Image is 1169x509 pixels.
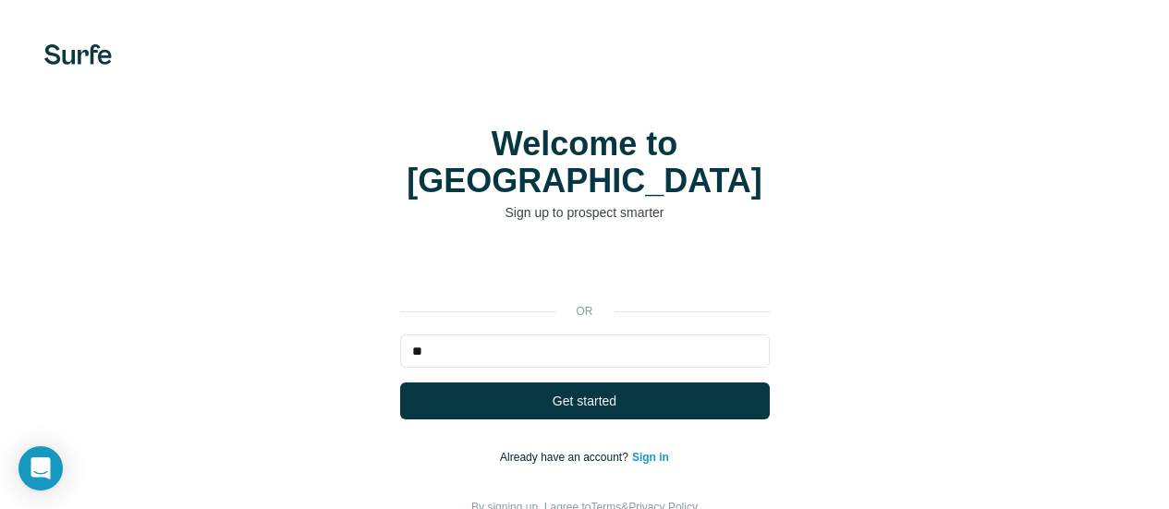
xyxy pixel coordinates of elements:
[500,451,632,464] span: Already have an account?
[632,451,669,464] a: Sign in
[555,303,615,320] p: or
[391,249,779,290] iframe: Sign in with Google Button
[553,392,616,410] span: Get started
[400,203,770,222] p: Sign up to prospect smarter
[400,126,770,200] h1: Welcome to [GEOGRAPHIC_DATA]
[18,446,63,491] div: Open Intercom Messenger
[44,44,112,65] img: Surfe's logo
[400,382,770,419] button: Get started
